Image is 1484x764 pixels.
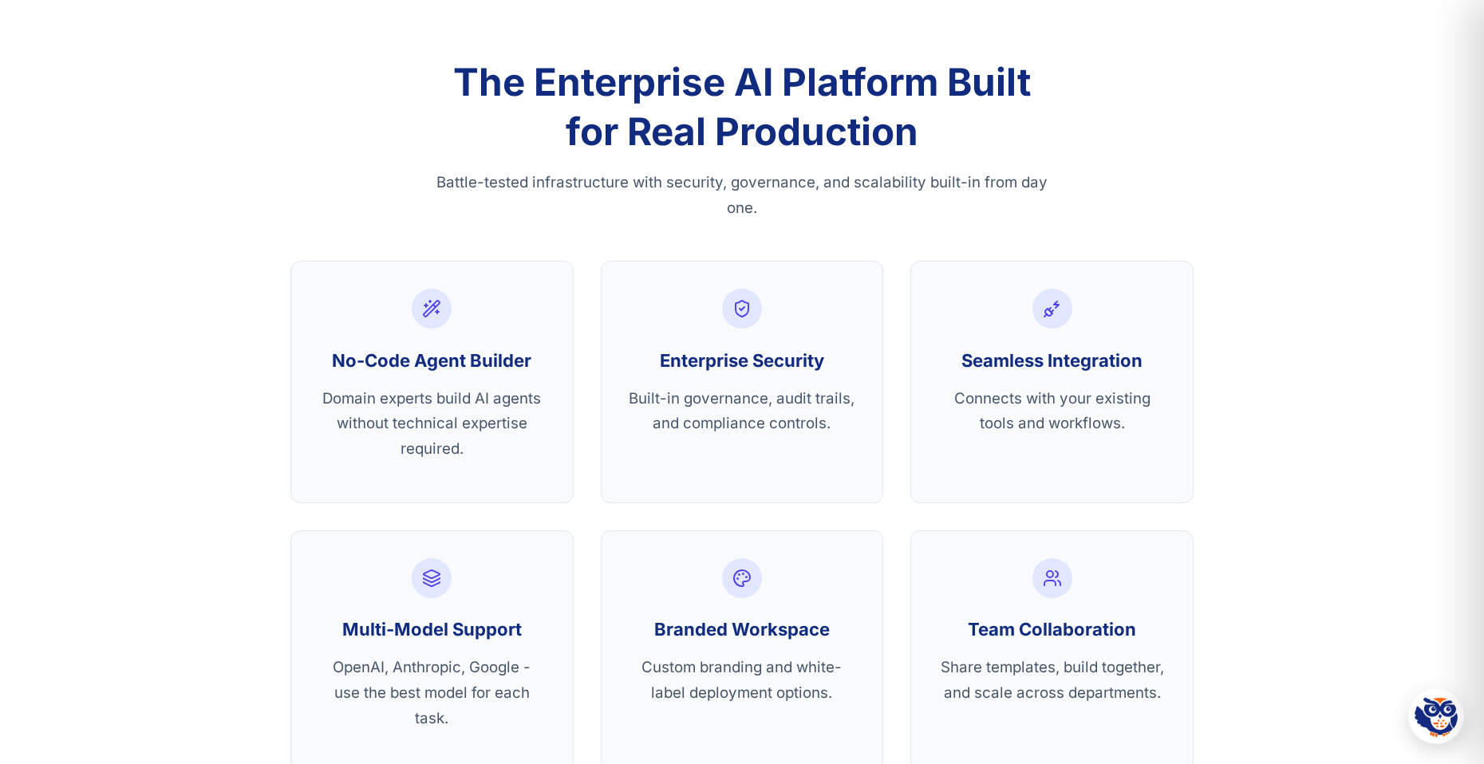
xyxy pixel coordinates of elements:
img: Hootie - PromptOwl AI Assistant [1415,695,1458,738]
h3: Branded Workspace [629,618,856,641]
p: Domain experts build AI agents without technical expertise required. [318,386,546,462]
h3: Team Collaboration [938,618,1166,641]
p: Share templates, build together, and scale across departments. [938,655,1166,706]
p: Custom branding and white-label deployment options. [629,655,856,706]
p: Connects with your existing tools and workflows. [938,386,1166,437]
h3: No-Code Agent Builder [318,349,546,372]
p: OpenAI, Anthropic, Google - use the best model for each task. [318,655,546,731]
h2: The Enterprise AI Platform Built for Real Production [423,57,1061,156]
p: Built-in governance, audit trails, and compliance controls. [629,386,856,437]
h3: Multi-Model Support [318,618,546,641]
h3: Enterprise Security [629,349,856,372]
p: Battle-tested infrastructure with security, governance, and scalability built-in from day one. [423,170,1061,221]
h3: Seamless Integration [938,349,1166,372]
